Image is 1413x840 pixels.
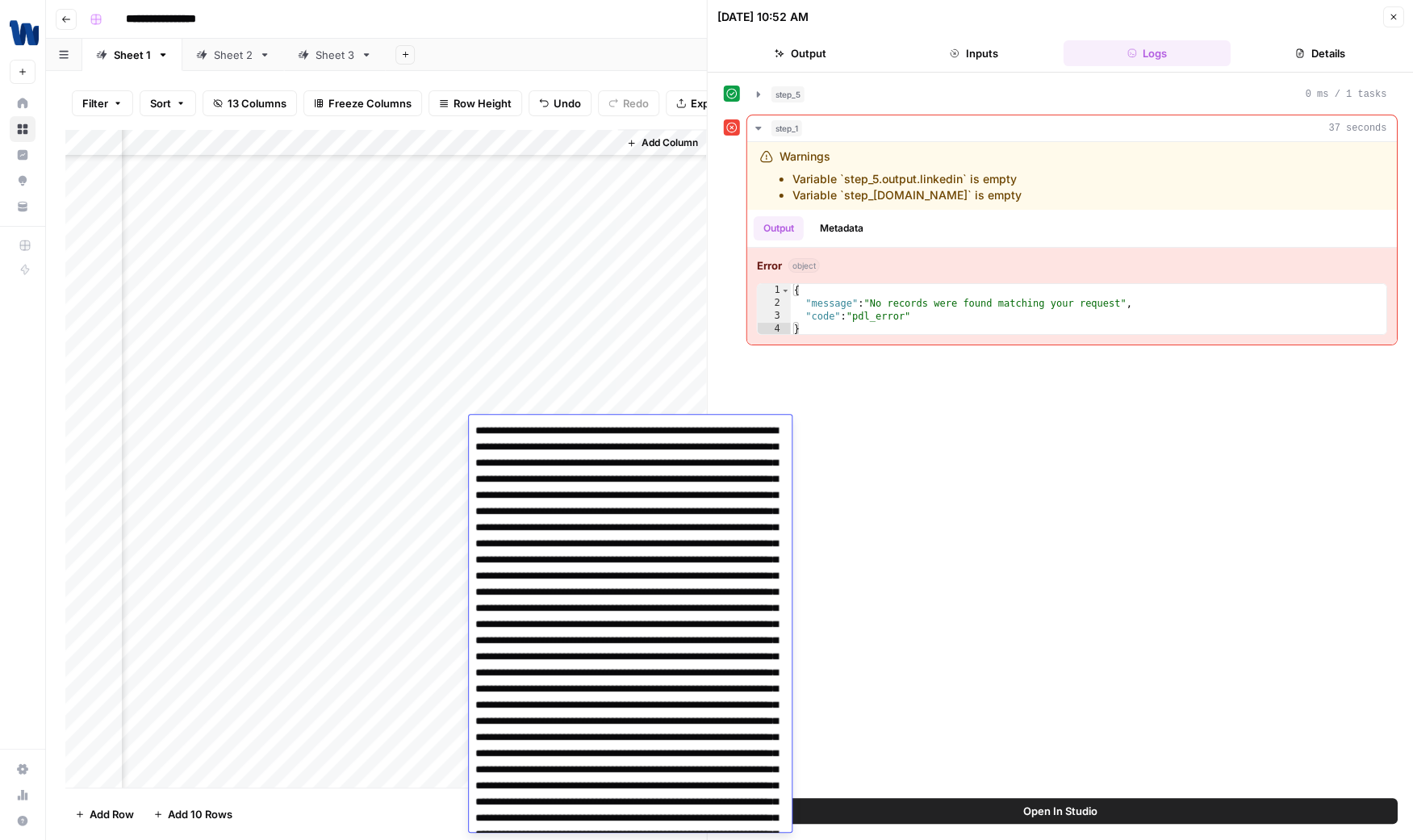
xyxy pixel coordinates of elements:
a: Opportunities [10,168,36,194]
span: Toggle code folding, rows 1 through 4 [781,284,790,297]
button: Metadata [810,216,873,240]
span: 13 Columns [228,95,286,111]
span: 0 ms / 1 tasks [1305,87,1386,102]
div: 2 [758,297,791,310]
button: Workspace: Wyndly [10,13,36,53]
button: Add Column [620,132,704,153]
span: Add 10 Rows [168,806,232,822]
button: Help + Support [10,808,36,834]
span: Filter [82,95,108,111]
a: Browse [10,116,36,142]
span: Undo [554,95,581,111]
span: Export CSV [691,95,748,111]
button: Logs [1064,40,1231,66]
li: Variable `step_5.output.linkedin` is empty [792,171,1022,187]
span: Freeze Columns [328,95,412,111]
a: Sheet 1 [82,39,182,71]
button: Undo [529,90,592,116]
span: Redo [623,95,649,111]
button: Filter [72,90,133,116]
strong: Error [757,257,782,274]
button: Export CSV [666,90,759,116]
div: Sheet 2 [214,47,253,63]
a: Settings [10,756,36,782]
div: Sheet 1 [114,47,151,63]
li: Variable `step_[DOMAIN_NAME]` is empty [792,187,1022,203]
div: 37 seconds [747,142,1397,345]
a: Usage [10,782,36,808]
a: Your Data [10,194,36,219]
a: Home [10,90,36,116]
button: Sort [140,90,196,116]
div: [DATE] 10:52 AM [717,9,809,25]
div: 3 [758,310,791,323]
button: Redo [598,90,659,116]
div: Warnings [780,148,1022,203]
button: Add Row [65,801,144,827]
button: 37 seconds [747,115,1397,141]
button: 0 ms / 1 tasks [747,81,1397,107]
span: Open In Studio [1023,803,1097,819]
a: Sheet 3 [284,39,386,71]
a: Sheet 2 [182,39,284,71]
span: Sort [150,95,171,111]
img: Wyndly Logo [10,19,39,48]
span: Add Row [90,806,134,822]
span: 37 seconds [1328,121,1386,136]
div: Sheet 3 [316,47,354,63]
button: Output [754,216,804,240]
button: Row Height [428,90,522,116]
button: Inputs [890,40,1057,66]
button: Add 10 Rows [144,801,242,827]
button: Output [717,40,884,66]
div: 1 [758,284,791,297]
span: step_5 [771,86,805,102]
button: Freeze Columns [303,90,422,116]
span: step_1 [771,120,802,136]
span: Row Height [454,95,512,111]
span: Add Column [641,136,697,150]
button: Open In Studio [724,798,1398,824]
span: object [788,258,820,273]
a: Insights [10,142,36,168]
button: 13 Columns [203,90,297,116]
button: Details [1236,40,1403,66]
div: 4 [758,323,791,336]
